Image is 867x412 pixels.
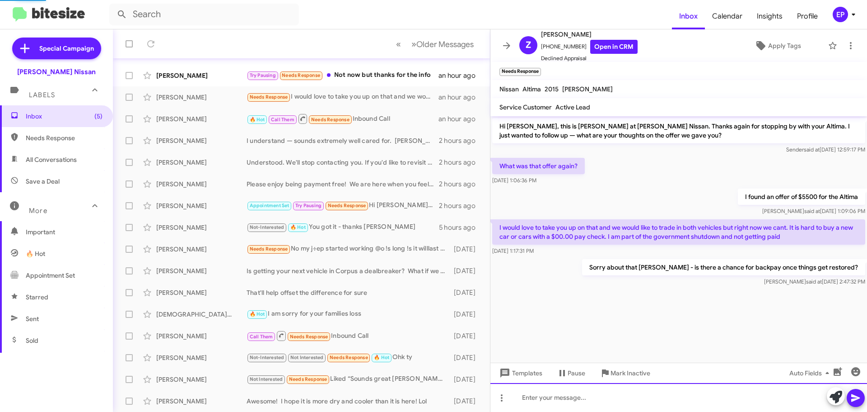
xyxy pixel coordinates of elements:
[247,309,449,319] div: I am sorry for your families loss
[499,68,541,76] small: Needs Response
[789,365,833,381] span: Auto Fields
[29,91,55,99] span: Labels
[94,112,103,121] span: (5)
[26,112,103,121] span: Inbox
[156,136,247,145] div: [PERSON_NAME]
[39,44,94,53] span: Special Campaign
[541,40,638,54] span: [PHONE_NUMBER]
[156,93,247,102] div: [PERSON_NAME]
[738,189,865,205] p: I found an offer of $5500 for the Altima
[492,177,536,184] span: [DATE] 1:06:36 PM
[156,180,247,189] div: [PERSON_NAME]
[156,288,247,297] div: [PERSON_NAME]
[526,38,531,52] span: Z
[438,71,483,80] div: an hour ago
[582,259,865,275] p: Sorry about that [PERSON_NAME] - is there a chance for backpay once things get restored?
[672,3,705,29] a: Inbox
[271,117,294,123] span: Call Them
[541,54,638,63] span: Declined Appraisal
[247,222,439,232] div: You got it - thanks [PERSON_NAME]
[29,207,47,215] span: More
[439,158,483,167] div: 2 hours ago
[247,70,438,81] div: Not now but thanks for the info
[26,227,103,237] span: Important
[790,3,825,29] a: Profile
[109,4,299,25] input: Search
[396,38,401,50] span: «
[26,133,103,142] span: Needs Response
[438,114,483,123] div: an hour ago
[156,114,247,123] div: [PERSON_NAME]
[804,146,820,153] span: said at
[247,352,449,363] div: Ohk ty
[439,180,483,189] div: 2 hours ago
[439,223,483,232] div: 5 hours ago
[522,85,541,93] span: Altima
[17,67,96,76] div: [PERSON_NAME] Nissan
[247,92,438,102] div: I would love to take you up on that and we would like to trade in both vehicles but right now we ...
[492,219,865,245] p: I would love to take you up on that and we would like to trade in both vehicles but right now we ...
[247,266,449,275] div: Is getting your next vehicle in Corpus a dealbreaker? What if we could deliver to your home, e-si...
[750,3,790,29] a: Insights
[156,331,247,341] div: [PERSON_NAME]
[290,224,306,230] span: 🔥 Hot
[250,246,288,252] span: Needs Response
[156,310,247,319] div: [DEMOGRAPHIC_DATA][PERSON_NAME]
[568,365,585,381] span: Pause
[492,158,585,174] p: What was that offer again?
[289,376,327,382] span: Needs Response
[247,288,449,297] div: That'll help offset the difference for sure
[391,35,406,53] button: Previous
[156,397,247,406] div: [PERSON_NAME]
[26,336,38,345] span: Sold
[250,355,284,360] span: Not-Interested
[282,72,320,78] span: Needs Response
[555,103,590,111] span: Active Lead
[449,266,483,275] div: [DATE]
[156,158,247,167] div: [PERSON_NAME]
[492,118,865,143] p: Hi [PERSON_NAME], this is [PERSON_NAME] at [PERSON_NAME] Nissan. Thanks again for stopping by wit...
[250,224,284,230] span: Not-Interested
[250,334,273,340] span: Call Them
[438,93,483,102] div: an hour ago
[247,330,449,341] div: Inbound Call
[449,397,483,406] div: [DATE]
[290,334,328,340] span: Needs Response
[26,155,77,164] span: All Conversations
[550,365,592,381] button: Pause
[782,365,840,381] button: Auto Fields
[439,201,483,210] div: 2 hours ago
[416,39,474,49] span: Older Messages
[374,355,389,360] span: 🔥 Hot
[786,146,865,153] span: Sender [DATE] 12:59:17 PM
[156,245,247,254] div: [PERSON_NAME]
[449,375,483,384] div: [DATE]
[247,397,449,406] div: Awesome! I hope it is more dry and cooler than it is here! Lol
[12,38,101,59] a: Special Campaign
[26,249,45,258] span: 🔥 Hot
[762,208,865,214] span: [PERSON_NAME] [DATE] 1:09:06 PM
[825,7,857,22] button: EP
[26,293,48,302] span: Starred
[247,244,449,254] div: No my j÷ep started working @o !s long !s it willlast i will stick with it. I however when i do ne...
[806,278,822,285] span: said at
[449,353,483,362] div: [DATE]
[449,245,483,254] div: [DATE]
[250,117,265,123] span: 🔥 Hot
[705,3,750,29] a: Calendar
[498,365,542,381] span: Templates
[449,331,483,341] div: [DATE]
[311,117,350,123] span: Needs Response
[26,271,75,280] span: Appointment Set
[250,203,289,208] span: Appointment Set
[449,288,483,297] div: [DATE]
[499,103,552,111] span: Service Customer
[492,247,534,254] span: [DATE] 1:17:31 PM
[328,203,366,208] span: Needs Response
[290,355,324,360] span: Not Interested
[250,72,276,78] span: Try Pausing
[541,29,638,40] span: [PERSON_NAME]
